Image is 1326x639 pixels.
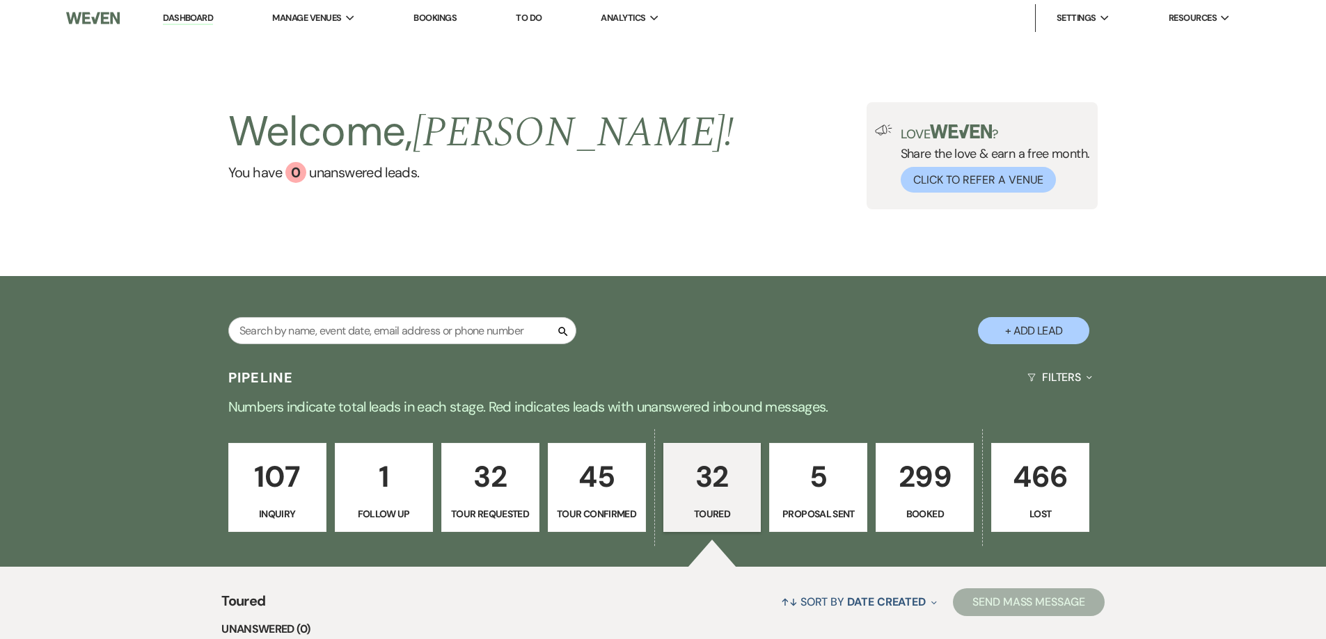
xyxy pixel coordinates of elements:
[1022,359,1098,396] button: Filters
[663,443,761,532] a: 32Toured
[1000,453,1080,500] p: 466
[901,167,1056,193] button: Click to Refer a Venue
[769,443,867,532] a: 5Proposal Sent
[1000,506,1080,521] p: Lost
[450,506,530,521] p: Tour Requested
[413,12,457,24] a: Bookings
[272,11,341,25] span: Manage Venues
[228,102,734,162] h2: Welcome,
[163,12,213,25] a: Dashboard
[66,3,119,33] img: Weven Logo
[672,506,752,521] p: Toured
[557,506,637,521] p: Tour Confirmed
[892,124,1090,193] div: Share the love & earn a free month.
[778,453,858,500] p: 5
[450,453,530,500] p: 32
[335,443,433,532] a: 1Follow Up
[672,453,752,500] p: 32
[228,443,326,532] a: 107Inquiry
[978,317,1089,344] button: + Add Lead
[847,594,926,609] span: Date Created
[285,162,306,183] div: 0
[413,101,734,165] span: [PERSON_NAME] !
[237,506,317,521] p: Inquiry
[228,162,734,183] a: You have 0 unanswered leads.
[162,396,1165,418] p: Numbers indicate total leads in each stage. Red indicates leads with unanswered inbound messages.
[991,443,1089,532] a: 466Lost
[775,583,942,620] button: Sort By Date Created
[221,590,265,620] span: Toured
[221,620,1105,638] li: Unanswered (0)
[930,124,992,138] img: weven-logo-green.svg
[778,506,858,521] p: Proposal Sent
[885,453,965,500] p: 299
[876,443,974,532] a: 299Booked
[344,453,424,500] p: 1
[1057,11,1096,25] span: Settings
[228,368,294,387] h3: Pipeline
[441,443,539,532] a: 32Tour Requested
[548,443,646,532] a: 45Tour Confirmed
[228,317,576,344] input: Search by name, event date, email address or phone number
[557,453,637,500] p: 45
[237,453,317,500] p: 107
[901,124,1090,140] p: Love ?
[1169,11,1217,25] span: Resources
[601,11,645,25] span: Analytics
[781,594,798,609] span: ↑↓
[344,506,424,521] p: Follow Up
[953,588,1105,616] button: Send Mass Message
[875,124,892,136] img: loud-speaker-illustration.svg
[516,12,542,24] a: To Do
[885,506,965,521] p: Booked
